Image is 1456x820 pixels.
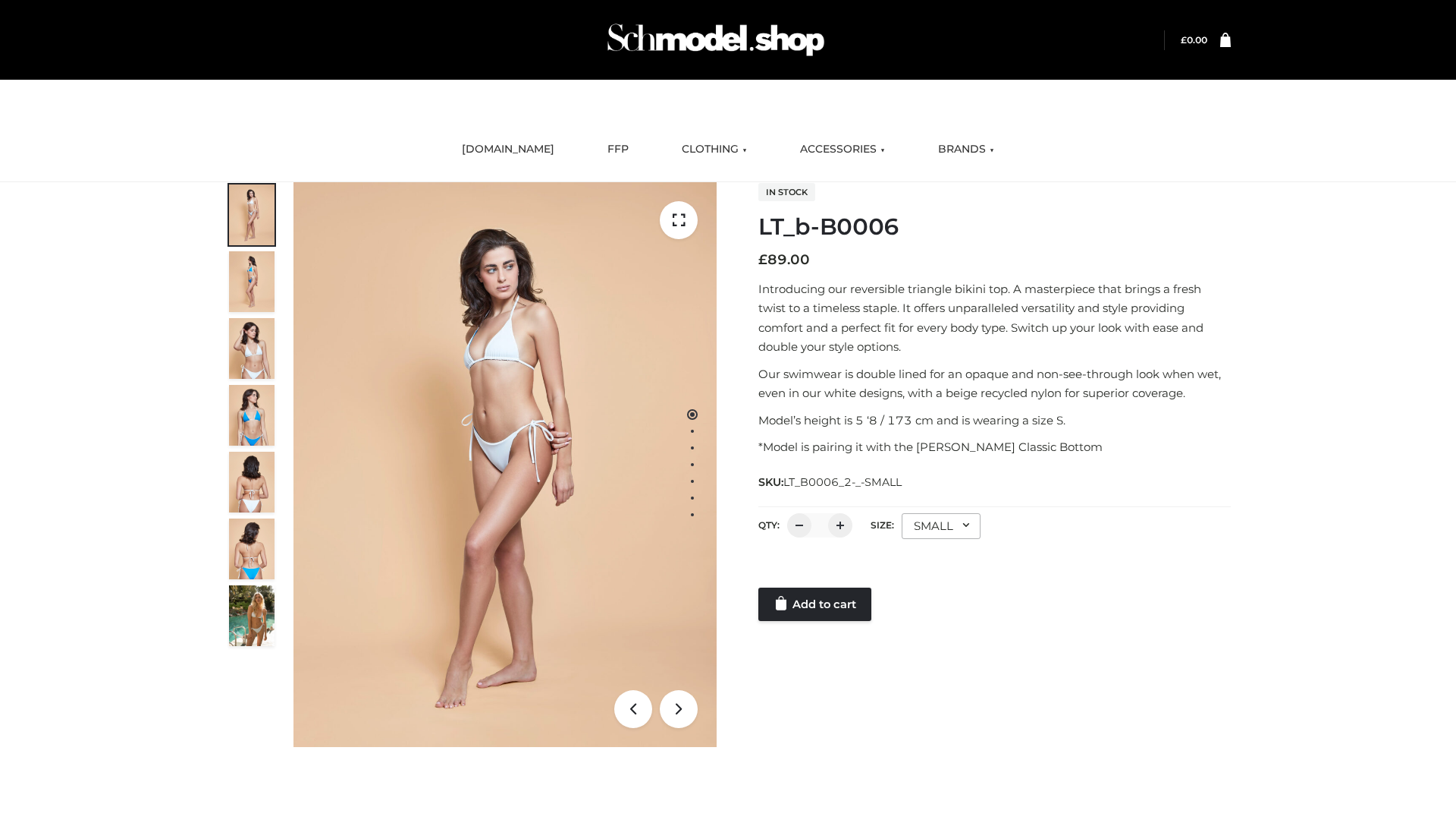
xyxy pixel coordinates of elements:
[758,251,767,268] span: £
[229,452,275,512] img: ArielClassicBikiniTop_CloudNine_AzureSky_OW114ECO_7-scaled.jpg
[758,473,903,491] span: SKU:
[229,519,275,579] img: ArielClassicBikiniTop_CloudNine_AzureSky_OW114ECO_8-scaled.jpg
[1181,34,1207,46] a: £0.00
[902,513,981,539] div: SMALL
[789,133,896,166] a: ACCESSORIES
[758,411,1231,430] p: Model’s height is 5 ‘8 / 173 cm and is wearing a size S.
[670,133,758,166] a: CLOTHING
[758,251,810,268] bdi: 89.00
[229,184,275,245] img: ArielClassicBikiniTop_CloudNine_AzureSky_OW114ECO_1-scaled.jpg
[1181,34,1207,46] bdi: 0.00
[758,183,815,201] span: In stock
[596,133,640,166] a: FFP
[229,385,275,446] img: ArielClassicBikiniTop_CloudNine_AzureSky_OW114ECO_4-scaled.jpg
[758,519,780,531] label: QTY:
[293,182,717,747] img: ArielClassicBikiniTop_CloudNine_AzureSky_OW114ECO_1
[758,213,1231,241] h1: LT_b-B0006
[783,475,902,489] span: LT_B0006_2-_-SMALL
[758,588,871,621] a: Add to cart
[229,251,275,312] img: ArielClassicBikiniTop_CloudNine_AzureSky_OW114ECO_2-scaled.jpg
[450,133,566,166] a: [DOMAIN_NAME]
[229,318,275,379] img: ArielClassicBikiniTop_CloudNine_AzureSky_OW114ECO_3-scaled.jpg
[927,133,1006,166] a: BRANDS
[758,279,1231,357] p: Introducing our reversible triangle bikini top. A masterpiece that brings a fresh twist to a time...
[229,585,275,646] img: Arieltop_CloudNine_AzureSky2.jpg
[1181,34,1187,46] span: £
[602,10,830,70] img: Schmodel Admin 964
[758,364,1231,403] p: Our swimwear is double lined for an opaque and non-see-through look when wet, even in our white d...
[758,437,1231,457] p: *Model is pairing it with the [PERSON_NAME] Classic Bottom
[871,519,894,531] label: Size:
